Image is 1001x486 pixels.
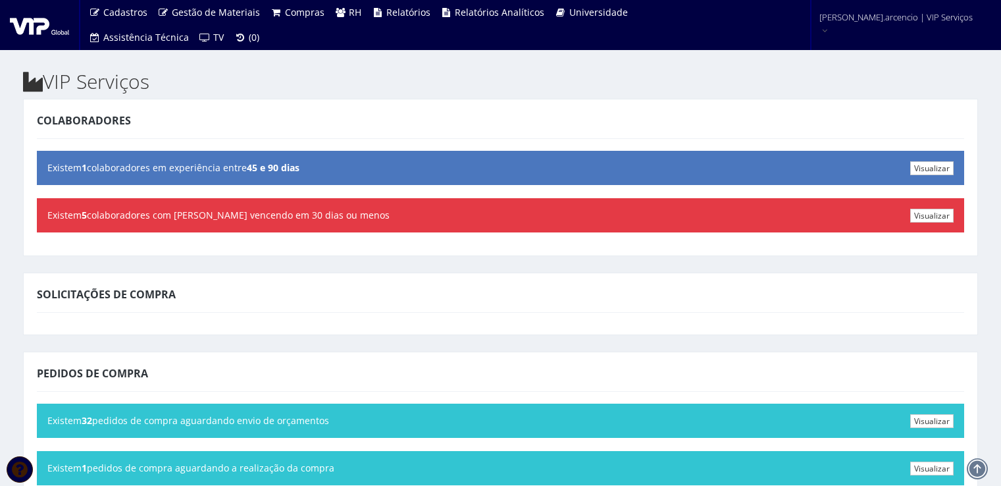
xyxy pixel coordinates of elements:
div: Existem colaboradores com [PERSON_NAME] vencendo em 30 dias ou menos [37,198,964,232]
span: Colaboradores [37,113,131,128]
span: TV [213,31,224,43]
span: Cadastros [103,6,147,18]
a: Visualizar [910,209,954,223]
b: 1 [82,161,87,174]
a: (0) [229,25,265,50]
span: Relatórios Analíticos [455,6,544,18]
span: Relatórios [386,6,430,18]
span: Pedidos de Compra [37,366,148,381]
span: Compras [285,6,324,18]
img: logo [10,15,69,35]
a: Assistência Técnica [84,25,194,50]
span: (0) [249,31,259,43]
span: RH [349,6,361,18]
a: Visualizar [910,414,954,428]
div: Existem pedidos de compra aguardando envio de orçamentos [37,404,964,438]
b: 45 e 90 dias [247,161,299,174]
div: Existem colaboradores em experiência entre [37,151,964,185]
span: Assistência Técnica [103,31,189,43]
span: Gestão de Materiais [172,6,260,18]
a: Visualizar [910,161,954,175]
a: Visualizar [910,462,954,475]
div: Existem pedidos de compra aguardando a realização da compra [37,451,964,485]
a: TV [194,25,230,50]
b: 32 [82,414,92,427]
b: 1 [82,462,87,474]
span: Universidade [569,6,628,18]
span: Solicitações de Compra [37,287,176,302]
span: [PERSON_NAME].arcencio | VIP Serviços [819,11,973,24]
h2: VIP Serviços [23,70,978,92]
b: 5 [82,209,87,221]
